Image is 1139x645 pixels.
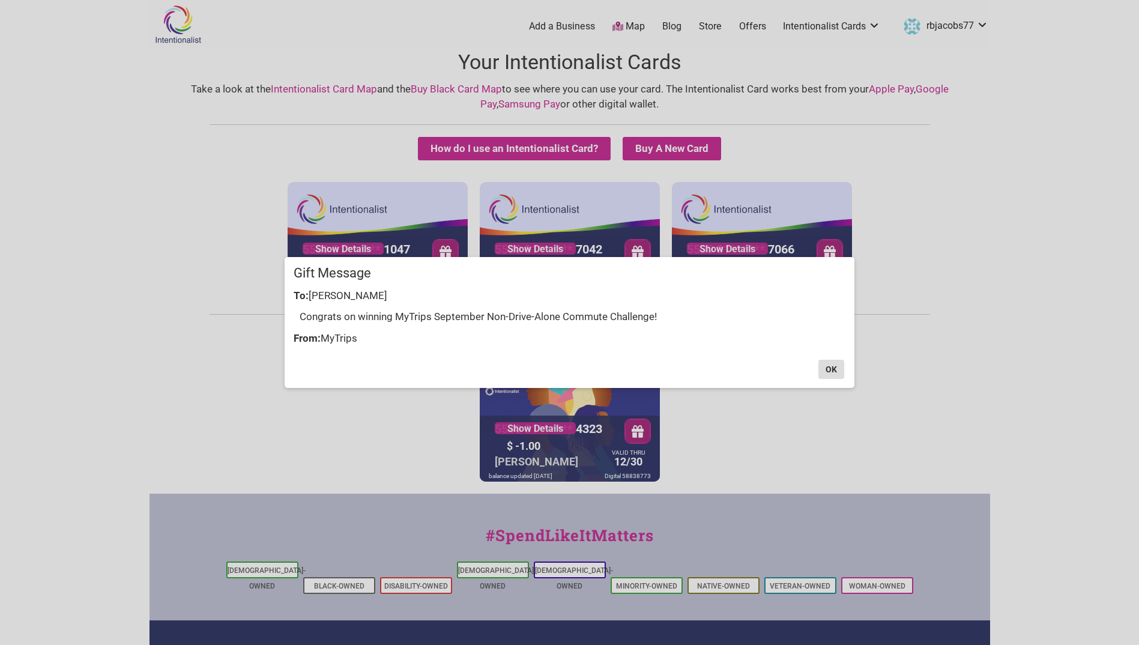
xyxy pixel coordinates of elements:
[294,288,845,304] div: [PERSON_NAME]
[294,332,321,344] b: From:
[294,303,845,331] div: Congrats on winning MyTrips September Non-Drive-Alone Commute Challenge!
[294,267,371,279] span: Gift Message
[294,331,845,347] div: MyTrips
[818,360,844,379] button: OK
[294,289,309,301] b: To:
